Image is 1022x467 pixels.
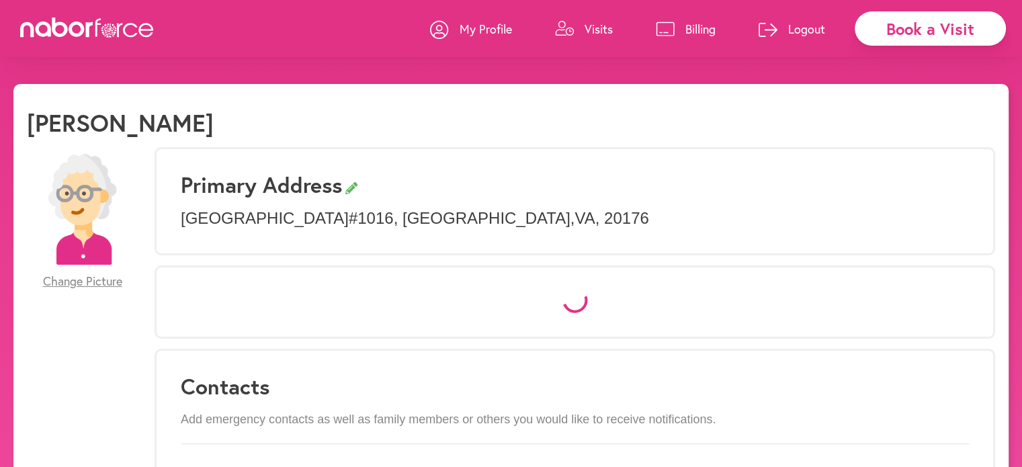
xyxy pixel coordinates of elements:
[759,9,825,49] a: Logout
[181,374,969,399] h3: Contacts
[43,274,122,289] span: Change Picture
[460,21,512,37] p: My Profile
[555,9,613,49] a: Visits
[27,108,214,137] h1: [PERSON_NAME]
[181,209,969,228] p: [GEOGRAPHIC_DATA] #1016 , [GEOGRAPHIC_DATA] , VA , 20176
[181,172,969,198] h3: Primary Address
[855,11,1006,46] div: Book a Visit
[685,21,716,37] p: Billing
[430,9,512,49] a: My Profile
[27,154,138,265] img: efc20bcf08b0dac87679abea64c1faab.png
[585,21,613,37] p: Visits
[656,9,716,49] a: Billing
[788,21,825,37] p: Logout
[181,413,969,427] p: Add emergency contacts as well as family members or others you would like to receive notifications.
